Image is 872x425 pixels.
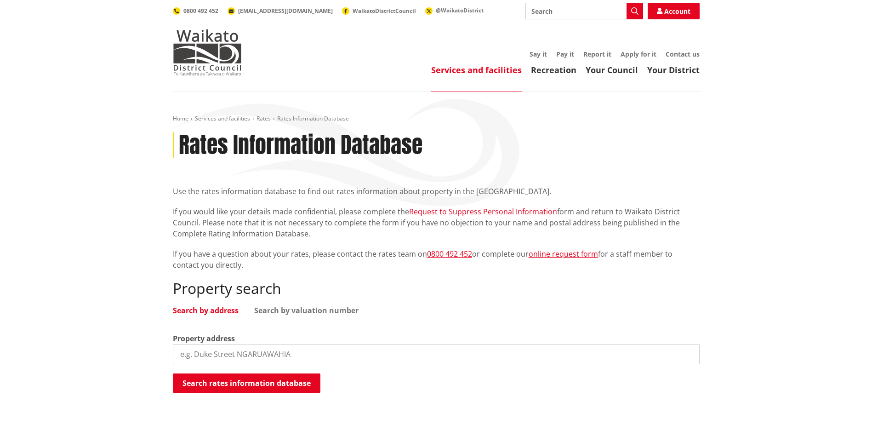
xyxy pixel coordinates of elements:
a: online request form [529,249,598,259]
a: Say it [530,50,547,58]
a: Recreation [531,64,576,75]
input: Search input [525,3,643,19]
p: If you would like your details made confidential, please complete the form and return to Waikato ... [173,206,700,239]
span: 0800 492 452 [183,7,218,15]
a: Contact us [666,50,700,58]
a: @WaikatoDistrict [425,6,484,14]
a: Services and facilities [431,64,522,75]
a: 0800 492 452 [173,7,218,15]
a: Pay it [556,50,574,58]
h1: Rates Information Database [179,132,422,159]
span: WaikatoDistrictCouncil [353,7,416,15]
a: Home [173,115,188,122]
a: Services and facilities [195,115,250,122]
a: Rates [256,115,271,122]
a: Search by valuation number [254,307,359,314]
a: Apply for it [621,50,656,58]
a: Your Council [586,64,638,75]
a: [EMAIL_ADDRESS][DOMAIN_NAME] [228,7,333,15]
label: Property address [173,333,235,344]
span: @WaikatoDistrict [436,6,484,14]
button: Search rates information database [173,373,320,393]
p: Use the rates information database to find out rates information about property in the [GEOGRAPHI... [173,186,700,197]
nav: breadcrumb [173,115,700,123]
a: Search by address [173,307,239,314]
span: [EMAIL_ADDRESS][DOMAIN_NAME] [238,7,333,15]
a: 0800 492 452 [427,249,472,259]
a: Account [648,3,700,19]
a: WaikatoDistrictCouncil [342,7,416,15]
a: Request to Suppress Personal Information [409,207,557,217]
a: Your District [647,64,700,75]
img: Waikato District Council - Te Kaunihera aa Takiwaa o Waikato [173,29,242,75]
a: Report it [583,50,611,58]
span: Rates Information Database [277,115,349,122]
h2: Property search [173,280,700,297]
p: If you have a question about your rates, please contact the rates team on or complete our for a s... [173,248,700,270]
input: e.g. Duke Street NGARUAWAHIA [173,344,700,364]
